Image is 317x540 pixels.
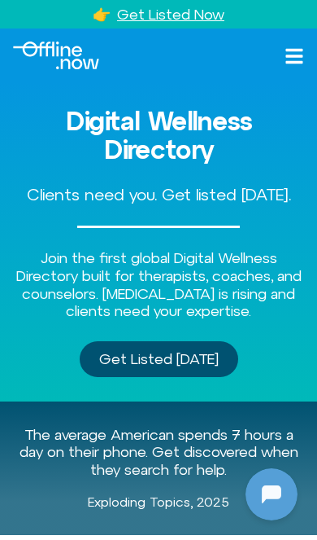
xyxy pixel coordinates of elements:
[13,426,304,479] p: The average American spends 7 hours a day on their phone. Get discovered when they search for help.
[13,249,304,319] p: Join the first global Digital Wellness Directory built for therapists, coaches, and counselors. [...
[80,341,238,377] a: Get Listed [DATE]
[13,494,304,510] p: Exploding Topics, 2025
[245,468,297,520] iframe: Botpress
[99,351,219,367] span: Get Listed [DATE]
[13,42,99,69] div: Logo
[13,42,99,69] img: Offline.Now logo in white. Text of the words offline.now with a line going through the "O"
[117,6,224,23] a: Get Listed Now
[93,6,111,23] a: 👉
[27,185,291,204] span: Clients need you. Get listed [DATE].
[13,107,304,164] h3: Digital Wellness Directory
